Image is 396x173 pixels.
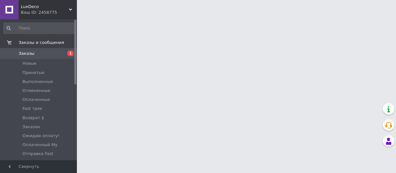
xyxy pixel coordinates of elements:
span: Fast трек [22,106,42,111]
span: 1 [67,51,74,56]
span: Оплаченный My [22,142,57,148]
div: Ваш ID: 2458775 [21,10,77,15]
span: LuxDeco [21,4,69,10]
span: Ожидаю оплату! [22,133,60,139]
span: Отправка Fast [22,151,53,157]
span: Заказы [19,51,34,56]
span: Оплаченные [22,97,50,103]
span: Возврат $ [22,115,44,121]
span: Заказы и сообщения [19,40,64,45]
span: Заказан [22,124,40,130]
span: Новые [22,61,37,66]
input: Поиск [3,22,76,34]
span: Выполненные [22,79,53,85]
span: Принятые [22,70,45,76]
span: Отмененные [22,88,50,94]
